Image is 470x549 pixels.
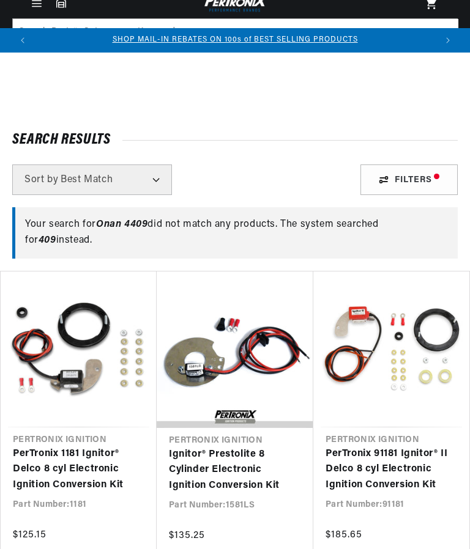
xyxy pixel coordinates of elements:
span: Sort by [24,175,58,185]
a: Ignitor® Prestolite 8 Cylinder Electronic Ignition Conversion Kit [169,447,301,494]
button: Search Part #, Category or Keyword [430,19,457,46]
a: PerTronix 1181 Ignitor® Delco 8 cyl Electronic Ignition Conversion Kit [13,446,144,493]
select: Sort by [12,164,172,195]
button: Translation missing: en.sections.announcements.next_announcement [436,28,460,53]
button: Translation missing: en.sections.announcements.previous_announcement [10,28,35,53]
div: 1 of 2 [35,34,436,46]
div: Filters [360,164,458,195]
a: SHOP MAIL-IN REBATES ON 100s of BEST SELLING PRODUCTS [113,36,358,43]
a: PerTronix 91181 Ignitor® II Delco 8 cyl Electronic Ignition Conversion Kit [326,446,457,493]
input: Search Part #, Category or Keyword [13,19,458,46]
div: Announcement [35,34,436,46]
span: Onan 4409 [96,219,147,229]
div: Your search for did not match any products. The system searched for instead. [12,207,458,258]
span: 409 [39,235,56,245]
div: SEARCH RESULTS [12,134,458,146]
